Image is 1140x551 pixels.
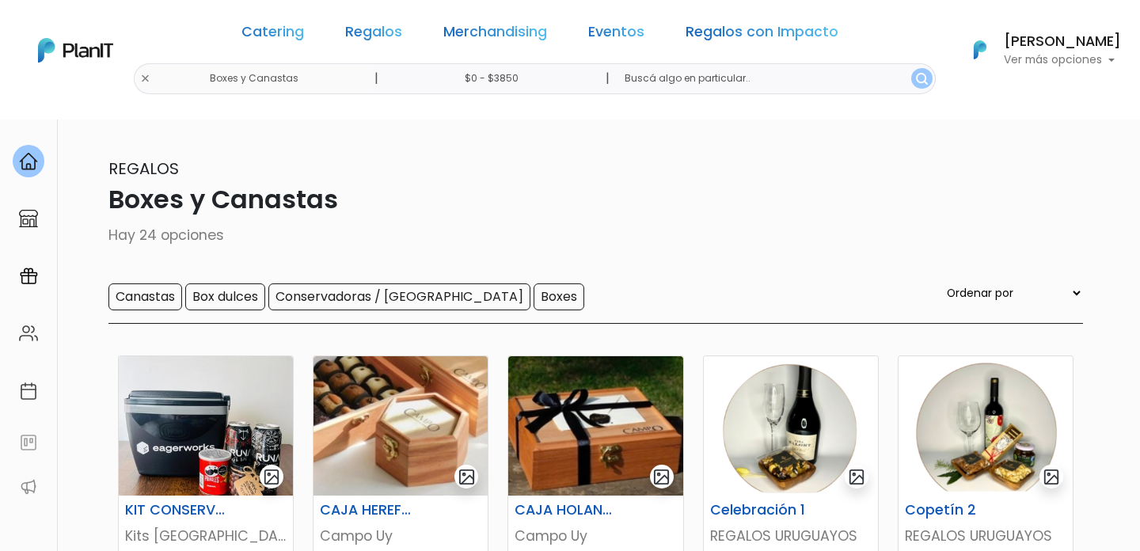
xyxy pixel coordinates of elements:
img: thumb_C843F85B-81AD-4E98-913E-C4BCC45CF65E.jpeg [313,356,488,496]
h6: [PERSON_NAME] [1004,35,1121,49]
p: Hay 24 opciones [57,225,1083,245]
img: close-6986928ebcb1d6c9903e3b54e860dbc4d054630f23adef3a32610726dff6a82b.svg [140,74,150,84]
img: PlanIt Logo [38,38,113,63]
img: thumb_PHOTO-2024-03-26-08-59-59_2.jpg [119,356,293,496]
h6: Copetín 2 [895,502,1016,519]
p: Campo Uy [515,526,676,546]
img: PlanIt Logo [963,32,997,67]
p: Boxes y Canastas [57,180,1083,218]
p: Campo Uy [320,526,481,546]
img: campaigns-02234683943229c281be62815700db0a1741e53638e28bf9629b52c665b00959.svg [19,267,38,286]
img: calendar-87d922413cdce8b2cf7b7f5f62616a5cf9e4887200fb71536465627b3292af00.svg [19,382,38,401]
p: | [374,69,378,88]
p: Ver más opciones [1004,55,1121,66]
h6: KIT CONSERVADORA [116,502,236,519]
img: search_button-432b6d5273f82d61273b3651a40e1bd1b912527efae98b1b7a1b2c0702e16a8d.svg [916,73,928,85]
input: Boxes [534,283,584,310]
p: | [606,69,610,88]
a: Merchandising [443,25,547,44]
img: gallery-light [263,468,281,486]
img: home-e721727adea9d79c4d83392d1f703f7f8bce08238fde08b1acbfd93340b81755.svg [19,152,38,171]
img: marketplace-4ceaa7011d94191e9ded77b95e3339b90024bf715f7c57f8cf31f2d8c509eaba.svg [19,209,38,228]
p: Kits [GEOGRAPHIC_DATA] [125,526,287,546]
h6: CAJA HOLANDO [505,502,625,519]
img: gallery-light [1043,468,1061,486]
p: REGALOS URUGUAYOS [905,526,1066,546]
img: people-662611757002400ad9ed0e3c099ab2801c6687ba6c219adb57efc949bc21e19d.svg [19,324,38,343]
input: Canastas [108,283,182,310]
input: Box dulces [185,283,265,310]
button: PlanIt Logo [PERSON_NAME] Ver más opciones [953,29,1121,70]
img: gallery-light [652,468,671,486]
h6: Celebración 1 [701,502,821,519]
img: thumb_Dise%C3%B1o_sin_t%C3%ADtulo_-_2024-11-11T131935.973.png [704,356,878,496]
img: thumb_626621DF-9800-4C60-9846-0AC50DD9F74D.jpeg [508,356,682,496]
p: Regalos [57,157,1083,180]
a: Eventos [588,25,644,44]
p: REGALOS URUGUAYOS [710,526,872,546]
a: Catering [241,25,304,44]
img: thumb_Dise%C3%B1o_sin_t%C3%ADtulo_-_2024-11-11T131655.273.png [899,356,1073,496]
a: Regalos [345,25,402,44]
img: feedback-78b5a0c8f98aac82b08bfc38622c3050aee476f2c9584af64705fc4e61158814.svg [19,433,38,452]
input: Conservadoras / [GEOGRAPHIC_DATA] [268,283,530,310]
h6: CAJA HEREFORD [310,502,431,519]
input: Buscá algo en particular.. [612,63,936,94]
img: gallery-light [458,468,476,486]
a: Regalos con Impacto [686,25,838,44]
img: gallery-light [848,468,866,486]
img: partners-52edf745621dab592f3b2c58e3bca9d71375a7ef29c3b500c9f145b62cc070d4.svg [19,477,38,496]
